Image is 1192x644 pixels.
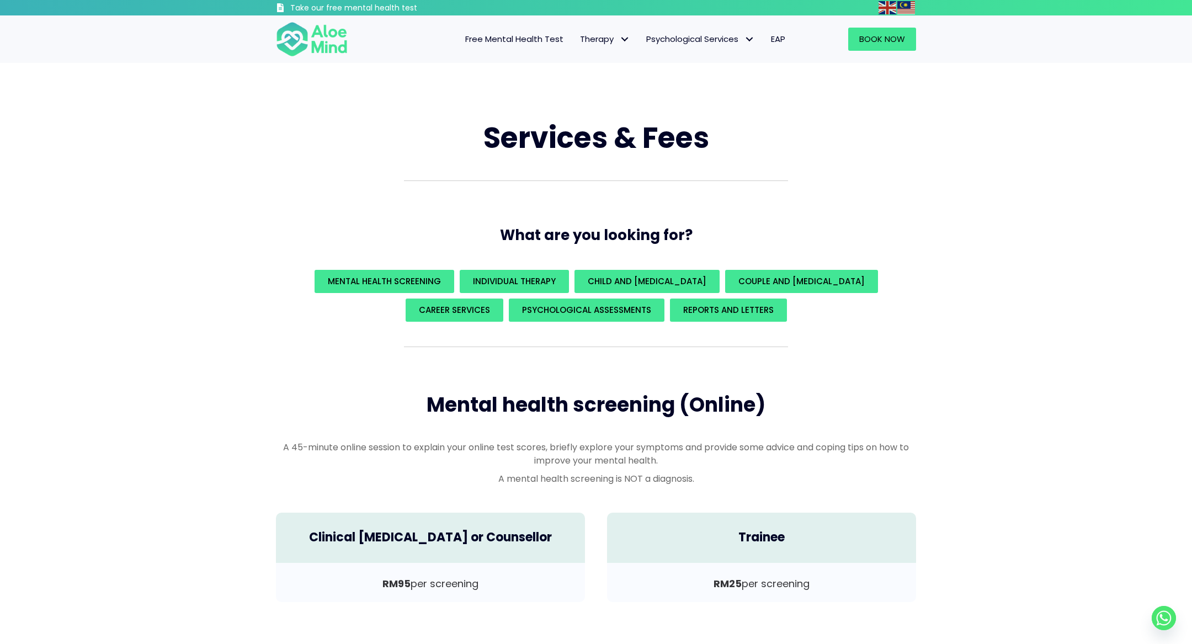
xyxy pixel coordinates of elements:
[1152,606,1176,630] a: Whatsapp
[500,225,693,245] span: What are you looking for?
[725,270,878,293] a: Couple and [MEDICAL_DATA]
[897,1,915,14] img: ms
[406,299,503,322] a: Career Services
[382,577,411,590] b: RM95
[483,118,709,158] span: Services & Fees
[741,31,757,47] span: Psychological Services: submenu
[879,1,897,14] a: English
[315,270,454,293] a: Mental Health Screening
[509,299,664,322] a: Psychological assessments
[572,28,638,51] a: TherapyTherapy: submenu
[859,33,905,45] span: Book Now
[362,28,794,51] nav: Menu
[276,3,476,15] a: Take our free mental health test
[287,577,574,591] p: per screening
[618,577,905,591] p: per screening
[580,33,630,45] span: Therapy
[618,529,905,546] h4: Trainee
[588,275,706,287] span: Child and [MEDICAL_DATA]
[616,31,632,47] span: Therapy: submenu
[638,28,763,51] a: Psychological ServicesPsychological Services: submenu
[276,267,916,324] div: What are you looking for?
[879,1,896,14] img: en
[848,28,916,51] a: Book Now
[427,391,765,419] span: Mental health screening (Online)
[473,275,556,287] span: Individual Therapy
[287,529,574,546] h4: Clinical [MEDICAL_DATA] or Counsellor
[897,1,916,14] a: Malay
[419,304,490,316] span: Career Services
[771,33,785,45] span: EAP
[714,577,742,590] b: RM25
[683,304,774,316] span: REPORTS AND LETTERS
[670,299,787,322] a: REPORTS AND LETTERS
[465,33,563,45] span: Free Mental Health Test
[457,28,572,51] a: Free Mental Health Test
[276,472,916,485] p: A mental health screening is NOT a diagnosis.
[574,270,720,293] a: Child and [MEDICAL_DATA]
[646,33,754,45] span: Psychological Services
[738,275,865,287] span: Couple and [MEDICAL_DATA]
[763,28,794,51] a: EAP
[522,304,651,316] span: Psychological assessments
[328,275,441,287] span: Mental Health Screening
[276,21,348,57] img: Aloe mind Logo
[460,270,569,293] a: Individual Therapy
[276,441,916,466] p: A 45-minute online session to explain your online test scores, briefly explore your symptoms and ...
[290,3,476,14] h3: Take our free mental health test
